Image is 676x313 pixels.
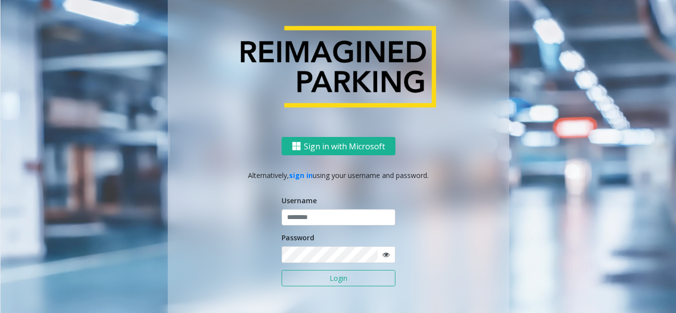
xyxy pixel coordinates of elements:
a: sign in [289,171,313,180]
label: Username [282,195,317,206]
p: Alternatively, using your username and password. [178,170,499,180]
button: Sign in with Microsoft [282,137,395,155]
button: Login [282,270,395,287]
label: Password [282,232,314,243]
